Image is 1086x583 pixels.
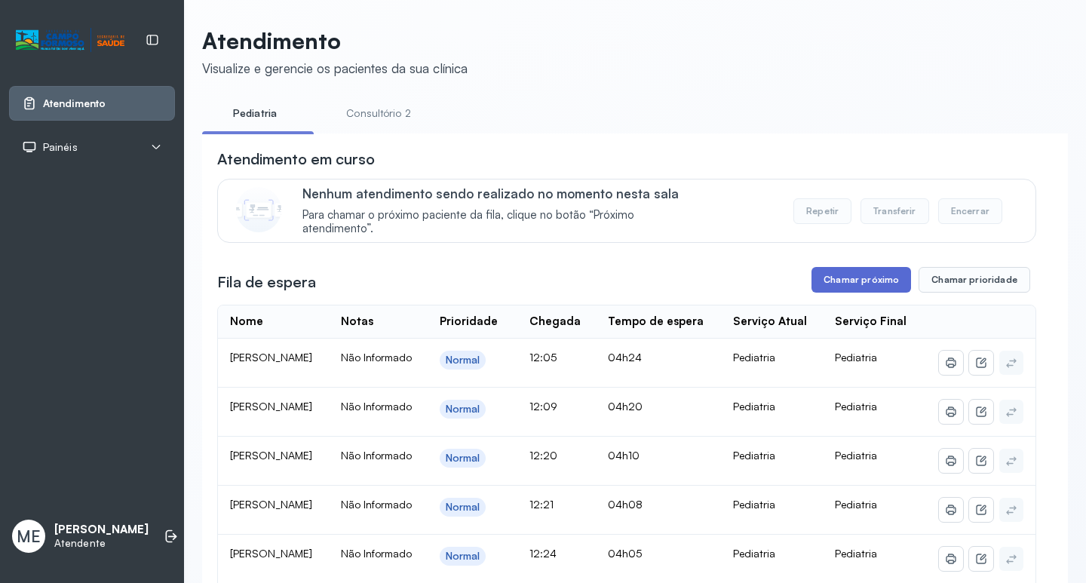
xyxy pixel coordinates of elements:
span: Pediatria [835,449,877,462]
div: Prioridade [440,315,498,329]
div: Nome [230,315,263,329]
span: [PERSON_NAME] [230,449,312,462]
span: [PERSON_NAME] [230,498,312,511]
div: Pediatria [733,449,811,462]
div: Normal [446,354,480,367]
span: 04h24 [608,351,642,364]
div: Normal [446,501,480,514]
button: Chamar prioridade [919,267,1030,293]
div: Normal [446,550,480,563]
div: Serviço Final [835,315,907,329]
a: Pediatria [202,101,308,126]
span: Não Informado [341,351,412,364]
span: Para chamar o próximo paciente da fila, clique no botão “Próximo atendimento”. [302,208,701,237]
span: 12:21 [529,498,554,511]
div: Pediatria [733,351,811,364]
span: Pediatria [835,400,877,413]
span: 04h05 [608,547,642,560]
div: Normal [446,403,480,416]
span: [PERSON_NAME] [230,400,312,413]
img: Logotipo do estabelecimento [16,28,124,53]
span: 12:20 [529,449,557,462]
div: Chegada [529,315,581,329]
div: Pediatria [733,400,811,413]
h3: Atendimento em curso [217,149,375,170]
a: Atendimento [22,96,162,111]
p: [PERSON_NAME] [54,523,149,537]
span: [PERSON_NAME] [230,547,312,560]
div: Notas [341,315,373,329]
img: Imagem de CalloutCard [236,187,281,232]
span: Não Informado [341,498,412,511]
span: 04h20 [608,400,643,413]
h3: Fila de espera [217,272,316,293]
a: Consultório 2 [326,101,431,126]
span: Não Informado [341,449,412,462]
span: 12:05 [529,351,557,364]
span: Pediatria [835,498,877,511]
span: Não Informado [341,547,412,560]
span: Painéis [43,141,78,154]
span: Pediatria [835,351,877,364]
p: Atendimento [202,27,468,54]
div: Pediatria [733,498,811,511]
span: [PERSON_NAME] [230,351,312,364]
span: Não Informado [341,400,412,413]
button: Encerrar [938,198,1002,224]
span: 12:24 [529,547,557,560]
button: Chamar próximo [811,267,911,293]
div: Pediatria [733,547,811,560]
div: Normal [446,452,480,465]
span: Pediatria [835,547,877,560]
span: 12:09 [529,400,557,413]
p: Nenhum atendimento sendo realizado no momento nesta sala [302,186,701,201]
div: Tempo de espera [608,315,704,329]
div: Visualize e gerencie os pacientes da sua clínica [202,60,468,76]
span: 04h10 [608,449,640,462]
span: 04h08 [608,498,643,511]
button: Repetir [793,198,851,224]
div: Serviço Atual [733,315,807,329]
span: Atendimento [43,97,106,110]
p: Atendente [54,537,149,550]
button: Transferir [861,198,929,224]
